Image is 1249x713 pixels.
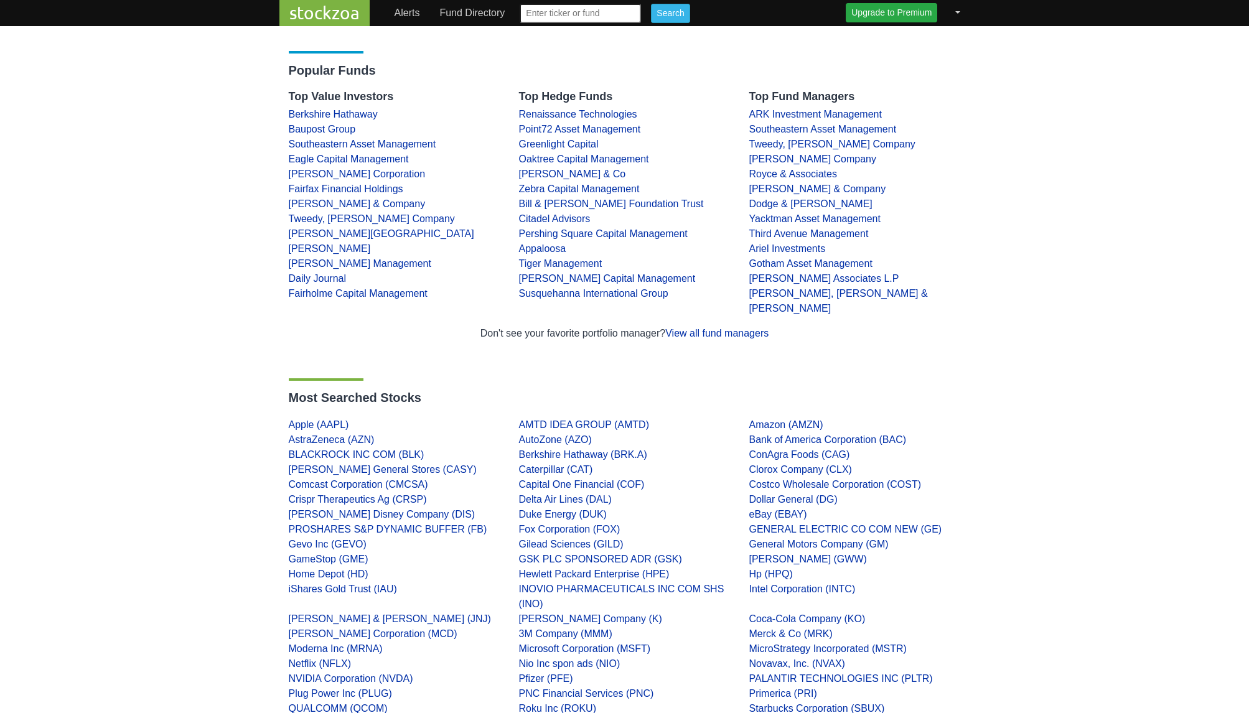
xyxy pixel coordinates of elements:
a: [PERSON_NAME] & Company [749,184,886,194]
a: Duke Energy (DUK) [519,509,607,520]
a: Merck & Co (MRK) [749,628,833,639]
a: Eagle Capital Management [289,154,409,164]
a: [PERSON_NAME][GEOGRAPHIC_DATA] [289,228,474,239]
a: Fairholme Capital Management [289,288,428,299]
a: AstraZeneca (AZN) [289,434,375,445]
a: eBay (EBAY) [749,509,807,520]
a: Appaloosa [519,243,566,254]
a: INOVIO PHARMACEUTICALS INC COM SHS (INO) [519,584,724,609]
a: Capital One Financial (COF) [519,479,645,490]
a: Dodge & [PERSON_NAME] [749,198,872,209]
a: Novavax, Inc. (NVAX) [749,658,845,669]
a: Gevo Inc (GEVO) [289,539,367,549]
a: iShares Gold Trust (IAU) [289,584,397,594]
h3: Most Searched Stocks [289,390,961,405]
a: Zebra Capital Management [519,184,640,194]
a: Amazon (AMZN) [749,419,823,430]
a: Oaktree Capital Management [519,154,649,164]
a: GSK PLC SPONSORED ADR (GSK) [519,554,682,564]
a: PALANTIR TECHNOLOGIES INC (PLTR) [749,673,933,684]
input: Enter ticker or fund [520,4,641,23]
a: Greenlight Capital [519,139,599,149]
a: Alerts [390,1,425,26]
a: [PERSON_NAME] Management [289,258,431,269]
a: [PERSON_NAME] General Stores (CASY) [289,464,477,475]
a: 3M Company (MMM) [519,628,612,639]
a: Bank of America Corporation (BAC) [749,434,907,445]
a: Intel Corporation (INTC) [749,584,856,594]
a: [PERSON_NAME] Company (K) [519,613,662,624]
a: Renaissance Technologies [519,109,637,119]
a: Fox Corporation (FOX) [519,524,620,534]
a: Tweedy, [PERSON_NAME] Company [749,139,915,149]
a: ARK Investment Management [749,109,882,119]
a: Third Avenue Management [749,228,869,239]
a: Bill & [PERSON_NAME] Foundation Trust [519,198,704,209]
a: [PERSON_NAME] & Company [289,198,426,209]
a: PROSHARES S&P DYNAMIC BUFFER (FB) [289,524,487,534]
a: Crispr Therapeutics Ag (CRSP) [289,494,427,505]
a: AMTD IDEA GROUP (AMTD) [519,419,650,430]
a: PNC Financial Services (PNC) [519,688,654,699]
a: Susquehanna International Group [519,288,668,299]
a: Primerica (PRI) [749,688,817,699]
a: Hewlett Packard Enterprise (HPE) [519,569,670,579]
a: [PERSON_NAME] Capital Management [519,273,696,284]
a: [PERSON_NAME] & Co [519,169,626,179]
a: ConAgra Foods (CAG) [749,449,850,460]
a: Netflix (NFLX) [289,658,351,669]
a: Royce & Associates [749,169,837,179]
a: [PERSON_NAME] Disney Company (DIS) [289,509,475,520]
a: Moderna Inc (MRNA) [289,643,383,654]
a: General Motors Company (GM) [749,539,889,549]
a: Yacktman Asset Management [749,213,881,224]
a: MicroStrategy Incorporated (MSTR) [749,643,907,654]
a: Delta Air Lines (DAL) [519,494,612,505]
a: View all fund managers [665,328,769,338]
a: Gilead Sciences (GILD) [519,539,624,549]
a: Baupost Group [289,124,356,134]
h4: Top Fund Managers [749,90,961,104]
a: Costco Wholesale Corporation (COST) [749,479,922,490]
h4: Top Value Investors [289,90,500,104]
a: Nio Inc spon ads (NIO) [519,658,620,669]
a: Southeastern Asset Management [289,139,436,149]
a: NVIDIA Corporation (NVDA) [289,673,413,684]
a: [PERSON_NAME], [PERSON_NAME] & [PERSON_NAME] [749,288,928,314]
a: [PERSON_NAME] Company [749,154,877,164]
a: [PERSON_NAME] Associates L.P [749,273,899,284]
h3: Popular Funds [289,63,961,78]
a: Comcast Corporation (CMCSA) [289,479,428,490]
a: Clorox Company (CLX) [749,464,852,475]
a: Berkshire Hathaway [289,109,378,119]
a: Dollar General (DG) [749,494,838,505]
a: Coca-Cola Company (KO) [749,613,866,624]
a: Tiger Management [519,258,602,269]
a: Pfizer (PFE) [519,673,573,684]
div: Don't see your favorite portfolio manager? [289,326,961,341]
a: Ariel Investments [749,243,826,254]
a: Berkshire Hathaway (BRK.A) [519,449,647,460]
a: Plug Power Inc (PLUG) [289,688,392,699]
a: Apple (AAPL) [289,419,349,430]
a: Hp (HPQ) [749,569,793,579]
a: Southeastern Asset Management [749,124,897,134]
a: [PERSON_NAME] & [PERSON_NAME] (JNJ) [289,613,491,624]
a: Point72 Asset Management [519,124,641,134]
a: Citadel Advisors [519,213,591,224]
a: Tweedy, [PERSON_NAME] Company [289,213,455,224]
a: Microsoft Corporation (MSFT) [519,643,651,654]
a: [PERSON_NAME] [289,243,371,254]
a: [PERSON_NAME] (GWW) [749,554,867,564]
a: Daily Journal [289,273,346,284]
a: Caterpillar (CAT) [519,464,593,475]
a: [PERSON_NAME] Corporation [289,169,426,179]
input: Search [651,4,690,23]
a: BLACKROCK INC COM (BLK) [289,449,424,460]
a: AutoZone (AZO) [519,434,592,445]
a: GENERAL ELECTRIC CO COM NEW (GE) [749,524,942,534]
a: Upgrade to Premium [846,3,937,22]
a: Gotham Asset Management [749,258,872,269]
a: Pershing Square Capital Management [519,228,688,239]
a: GameStop (GME) [289,554,368,564]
